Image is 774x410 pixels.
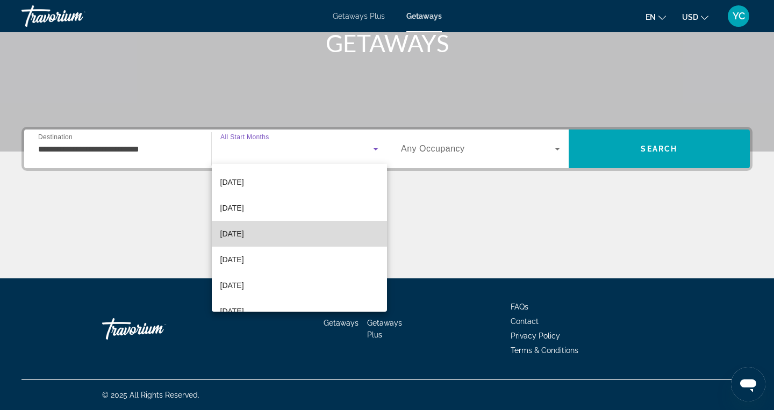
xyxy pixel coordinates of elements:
iframe: Button to launch messaging window [731,367,765,401]
span: [DATE] [220,305,244,318]
span: [DATE] [220,253,244,266]
span: [DATE] [220,279,244,292]
span: [DATE] [220,227,244,240]
span: [DATE] [220,202,244,214]
span: [DATE] [220,176,244,189]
